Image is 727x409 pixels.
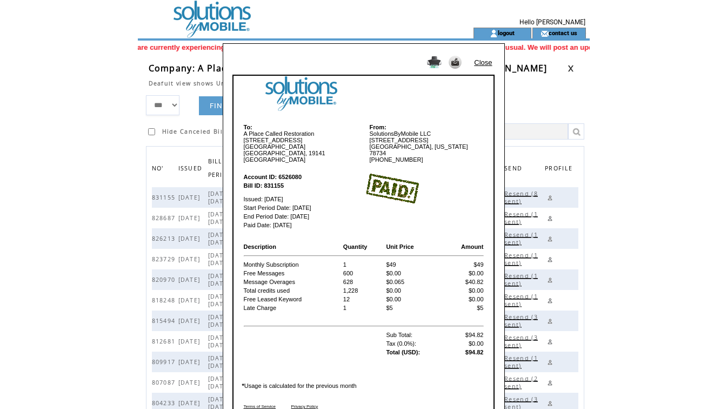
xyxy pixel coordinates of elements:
[445,340,484,347] td: $0.00
[465,349,484,355] b: $94.82
[445,269,484,277] td: $0.00
[243,304,342,312] td: Late Charge
[343,243,368,250] b: Quantity
[343,287,385,294] td: 1,228
[343,295,385,303] td: 12
[385,261,444,268] td: $49
[243,213,363,220] td: End Period Date: [DATE]
[243,261,342,268] td: Monthly Subscription
[343,261,385,268] td: 1
[243,204,363,212] td: Start Period Date: [DATE]
[445,278,484,286] td: $40.82
[385,304,444,312] td: $5
[244,174,302,180] b: Account ID: 6526080
[244,243,277,250] b: Description
[365,174,419,203] img: paid image
[386,349,420,355] b: Total (USD):
[385,295,444,303] td: $0.00
[243,269,342,277] td: Free Messages
[291,404,318,409] a: Privacy Policy
[343,269,385,277] td: 600
[445,295,484,303] td: $0.00
[385,269,444,277] td: $0.00
[244,404,276,409] a: Terms of Service
[244,124,252,130] b: To:
[343,278,385,286] td: 628
[449,56,462,69] img: Send it to my email
[427,56,442,68] img: Print it
[243,123,363,163] td: A Place Called Restoration [STREET_ADDRESS] [GEOGRAPHIC_DATA] [GEOGRAPHIC_DATA], 19141 [GEOGRAPHI...
[385,331,444,339] td: Sub Total:
[343,304,385,312] td: 1
[385,340,444,347] td: Tax (0.0%):
[445,287,484,294] td: $0.00
[234,76,493,111] img: logo image
[461,243,484,250] b: Amount
[385,287,444,294] td: $0.00
[243,278,342,286] td: Message Overages
[370,124,386,130] b: From:
[242,382,357,389] font: Usage is calculated for the previous month
[445,331,484,339] td: $94.82
[445,304,484,312] td: $5
[243,295,342,303] td: Free Leased Keyword
[243,190,363,203] td: Issued: [DATE]
[386,243,413,250] b: Unit Price
[449,63,462,70] a: Send it to my email
[474,58,492,67] a: Close
[385,278,444,286] td: $0.065
[244,182,284,189] b: Bill ID: 831155
[445,261,484,268] td: $49
[364,123,484,163] td: SolutionsByMobile LLC [STREET_ADDRESS] [GEOGRAPHIC_DATA], [US_STATE] 78734 [PHONE_NUMBER]
[243,287,342,294] td: Total credits used
[243,221,363,229] td: Paid Date: [DATE]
